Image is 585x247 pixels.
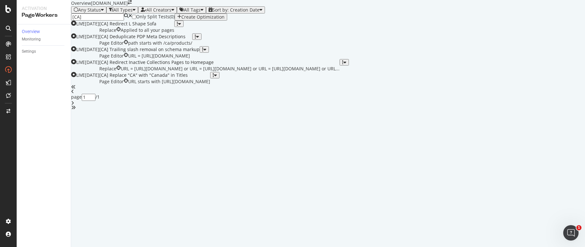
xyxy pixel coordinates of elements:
div: LIVE [76,46,85,53]
div: neutral label [99,66,116,72]
div: [CA] Redirect L Shape Sofa [99,21,174,27]
div: angles-left [71,85,585,89]
div: Applied to all your pages [121,27,174,33]
div: [DATE] [85,59,99,66]
div: All Types [113,7,133,13]
div: Settings [22,48,36,55]
div: Only Split Tests [136,13,169,21]
span: Page Editor [99,78,124,84]
div: neutral label [99,27,116,33]
div: [DATE] [85,46,99,53]
a: Monitoring [22,36,66,43]
div: URL starts with [URL][DOMAIN_NAME] [128,78,210,85]
div: angles-right [71,105,585,110]
div: Activation [22,5,66,12]
div: [DATE] [85,72,99,78]
span: Replace [99,66,116,72]
div: [CA] Deduplicate PDP Meta Descriptions [99,33,192,40]
div: [CA] Redirect Inactive Collections Pages to Homepage [99,59,340,66]
a: Settings [22,48,66,55]
div: LIVE [76,33,85,40]
div: [CA] Trailing slash removal on schema markup [99,46,200,53]
div: path starts with /ca/products/ [128,40,192,46]
div: All Creators [146,7,171,13]
input: Search an Optimization [71,13,124,21]
div: angle-right [71,101,585,105]
span: 1 [576,225,581,230]
div: Any Status [78,7,101,13]
button: All Tags [177,6,206,13]
div: LIVE [76,59,85,66]
div: Monitoring [22,36,41,43]
span: Replace [99,27,116,33]
div: URL = [URL][DOMAIN_NAME] or URL = [URL][DOMAIN_NAME] or URL = [URL][DOMAIN_NAME] or URL [121,66,340,72]
div: URL = [URL][DOMAIN_NAME] [128,53,190,59]
button: Sort by: Creation Date [206,6,265,13]
div: LIVE [76,72,85,78]
div: Create Optimization [181,14,225,20]
button: All Creators [138,6,177,13]
div: [CA] Replace "CA" with "Canada" in Titles [99,72,210,78]
div: ( 0 ) [169,13,175,21]
div: neutral label [99,53,124,59]
div: [DATE] [85,33,99,40]
span: Page Editor [99,40,124,46]
span: Page Editor [99,53,124,59]
div: PageWorkers [22,12,66,19]
div: All Tags [184,7,201,13]
div: LIVE [76,21,85,27]
div: neutral label [99,40,124,46]
div: angle-left [71,89,585,94]
span: ... [336,66,340,72]
a: Overview [22,28,66,35]
div: neutral label [99,78,124,85]
button: All Types [106,6,138,13]
div: [DATE] [85,21,99,27]
div: page / 1 [71,94,585,101]
button: Any Status [71,6,106,13]
iframe: Intercom live chat [563,225,579,241]
div: Sort by: Creation Date [212,7,260,13]
div: Overview [22,28,40,35]
button: Create Optimization [175,13,227,21]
